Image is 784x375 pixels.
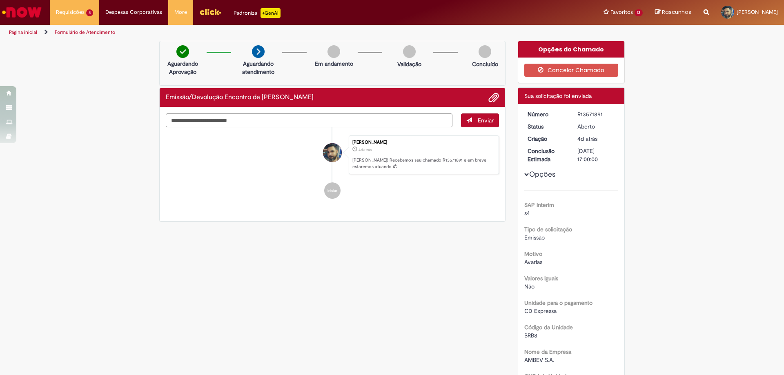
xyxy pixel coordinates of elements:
[577,135,597,142] span: 4d atrás
[610,8,633,16] span: Favoritos
[403,45,416,58] img: img-circle-grey.png
[524,258,542,266] span: Avarias
[524,209,530,217] span: s4
[524,201,554,209] b: SAP Interim
[359,147,372,152] time: 26/09/2025 17:03:11
[577,110,615,118] div: R13571891
[56,8,85,16] span: Requisições
[521,147,572,163] dt: Conclusão Estimada
[9,29,37,36] a: Página inicial
[524,348,571,355] b: Nome da Empresa
[359,147,372,152] span: 4d atrás
[524,250,542,257] b: Motivo
[166,94,314,101] h2: Emissão/Devolução Encontro de Contas Fornecedor Histórico de tíquete
[524,324,573,331] b: Código da Unidade
[521,135,572,143] dt: Criação
[261,8,281,18] p: +GenAi
[524,275,558,282] b: Valores Iguais
[524,299,592,306] b: Unidade para o pagamento
[1,4,43,20] img: ServiceNow
[524,283,535,290] span: Não
[397,60,421,68] p: Validação
[461,113,499,127] button: Enviar
[174,8,187,16] span: More
[524,64,619,77] button: Cancelar Chamado
[163,60,203,76] p: Aguardando Aprovação
[524,92,592,100] span: Sua solicitação foi enviada
[166,127,499,207] ul: Histórico de tíquete
[176,45,189,58] img: check-circle-green.png
[577,135,597,142] time: 26/09/2025 17:03:11
[577,122,615,131] div: Aberto
[524,234,545,241] span: Emissão
[238,60,278,76] p: Aguardando atendimento
[323,143,342,162] div: Wesley De Souza Oliveira Silva
[472,60,498,68] p: Concluído
[488,92,499,103] button: Adicionar anexos
[655,9,691,16] a: Rascunhos
[327,45,340,58] img: img-circle-grey.png
[6,25,517,40] ul: Trilhas de página
[524,356,554,364] span: AMBEV S.A.
[577,135,615,143] div: 26/09/2025 17:03:11
[524,226,572,233] b: Tipo de solicitação
[86,9,93,16] span: 4
[518,41,625,58] div: Opções do Chamado
[478,117,494,124] span: Enviar
[524,307,557,315] span: CD Expressa
[105,8,162,16] span: Despesas Corporativas
[737,9,778,16] span: [PERSON_NAME]
[166,135,499,175] li: Wesley De Souza Oliveira Silva
[635,9,643,16] span: 12
[199,6,221,18] img: click_logo_yellow_360x200.png
[252,45,265,58] img: arrow-next.png
[55,29,115,36] a: Formulário de Atendimento
[234,8,281,18] div: Padroniza
[352,157,494,170] p: [PERSON_NAME]! Recebemos seu chamado R13571891 e em breve estaremos atuando.
[479,45,491,58] img: img-circle-grey.png
[315,60,353,68] p: Em andamento
[166,113,452,127] textarea: Digite sua mensagem aqui...
[352,140,494,145] div: [PERSON_NAME]
[662,8,691,16] span: Rascunhos
[577,147,615,163] div: [DATE] 17:00:00
[524,332,537,339] span: BRB8
[521,122,572,131] dt: Status
[521,110,572,118] dt: Número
